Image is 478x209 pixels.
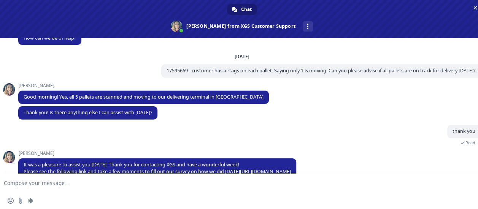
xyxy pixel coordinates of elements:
span: Read [465,140,475,145]
span: Chat [241,4,252,15]
span: Audio message [27,198,33,204]
span: Good morning! Yes, all 5 pallets are scanned and moving to our delivering terminal in [GEOGRAPHIC... [24,94,264,100]
span: thank you [453,128,475,134]
div: More channels [303,21,313,32]
div: [DATE] [235,54,249,59]
span: Insert an emoji [8,198,14,204]
textarea: Compose your message... [4,180,456,187]
div: Chat [227,4,257,15]
span: [PERSON_NAME] [18,151,296,156]
span: 17595669 - customer has airtags on each pallet. Saying only 1 is moving. Can you please advise if... [167,67,475,74]
span: It was a pleasure to assist you [DATE]. Thank you for contacting XGS and have a wonderful week! P... [24,161,291,175]
span: Send a file [17,198,24,204]
span: How can we be of help? [24,35,76,41]
span: [PERSON_NAME] [18,83,269,88]
span: Thank you! Is there anything else I can assist with [DATE]? [24,109,152,116]
a: [URL][DOMAIN_NAME] [240,168,291,175]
